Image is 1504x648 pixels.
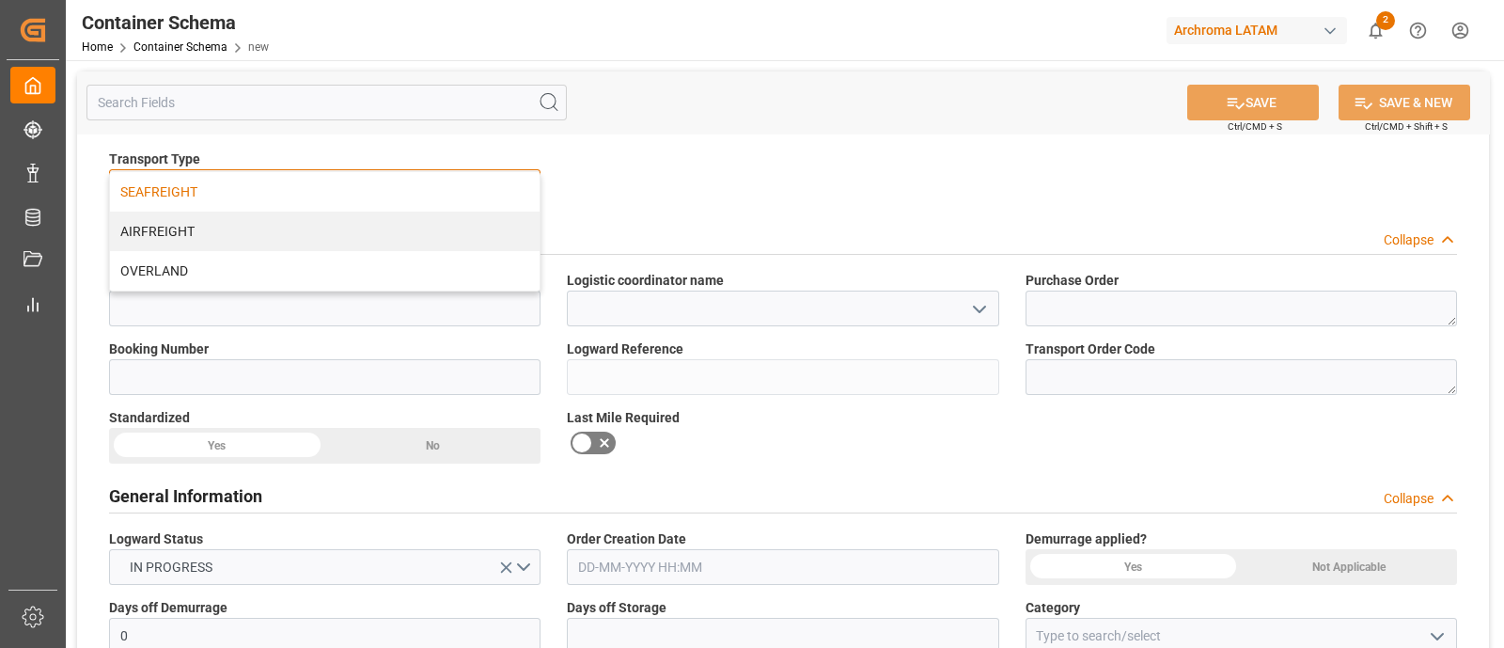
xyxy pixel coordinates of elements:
div: Container Schema [82,8,269,37]
span: Last Mile Required [567,408,680,428]
button: Help Center [1397,9,1439,52]
span: Purchase Order [1026,271,1119,291]
span: Transport Type [109,150,200,169]
span: Standardized [109,408,190,428]
span: Booking Number [109,340,209,359]
button: open menu [963,294,992,324]
span: Transport Order Code [1026,340,1155,359]
div: Not Applicable [1241,549,1457,585]
span: Logistic coordinator name [567,271,724,291]
span: Days off Storage [567,598,666,618]
a: Container Schema [133,40,227,54]
span: 2 [1376,11,1395,30]
div: Yes [109,428,325,464]
h2: General Information [109,483,262,509]
input: DD-MM-YYYY HH:MM [567,549,998,585]
div: SEAFREIGHT [110,172,540,212]
button: open menu [109,549,540,585]
button: SAVE & NEW [1339,85,1470,120]
div: Collapse [1384,230,1433,250]
span: Demurrage applied? [1026,529,1147,549]
span: IN PROGRESS [120,558,222,577]
span: Category [1026,598,1080,618]
input: Search Fields [86,85,567,120]
div: Yes [1026,549,1242,585]
span: Days off Demurrage [109,598,227,618]
a: Home [82,40,113,54]
div: Collapse [1384,489,1433,509]
div: No [325,428,541,464]
button: Archroma LATAM [1167,12,1355,48]
div: OVERLAND [110,251,540,291]
div: Archroma LATAM [1167,17,1347,44]
div: AIRFREIGHT [110,212,540,251]
button: show 2 new notifications [1355,9,1397,52]
button: close menu [109,169,540,205]
span: Ctrl/CMD + S [1228,119,1282,134]
button: SAVE [1187,85,1319,120]
span: Logward Reference [567,340,683,359]
span: Order Creation Date [567,529,686,549]
span: Logward Status [109,529,203,549]
span: Ctrl/CMD + Shift + S [1365,119,1448,134]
